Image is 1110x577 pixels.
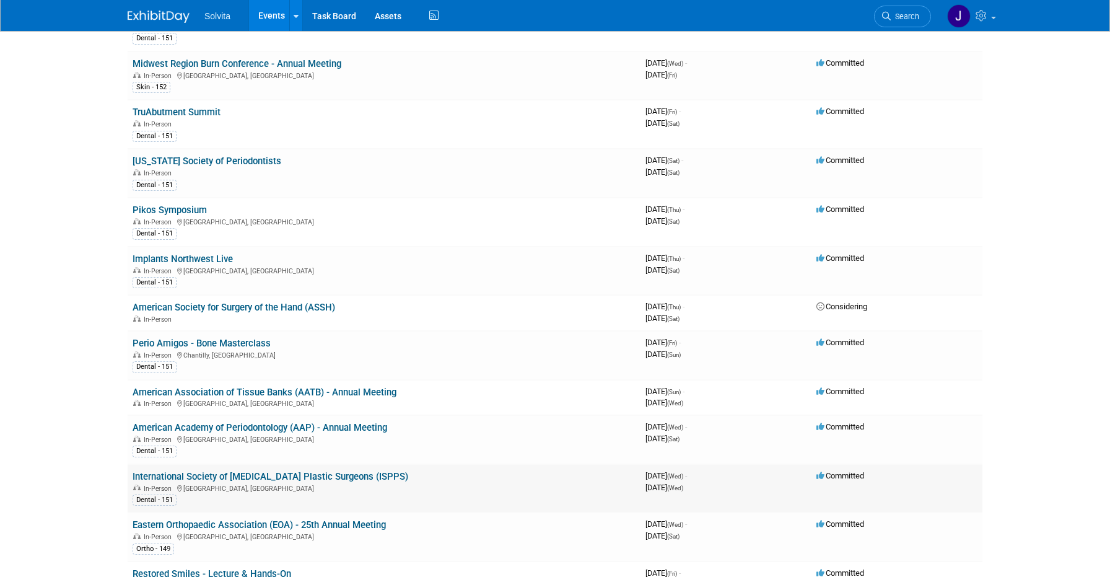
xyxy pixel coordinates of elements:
a: Pikos Symposium [133,205,207,216]
span: (Thu) [667,206,681,213]
img: In-Person Event [133,169,141,175]
div: Dental - 151 [133,228,177,239]
div: Dental - 151 [133,33,177,44]
span: In-Person [144,351,175,359]
span: [DATE] [645,58,687,68]
a: American Association of Tissue Banks (AATB) - Annual Meeting [133,387,396,398]
span: (Wed) [667,521,683,528]
span: (Sat) [667,315,680,322]
span: [DATE] [645,519,687,529]
img: Josh Richardson [947,4,971,28]
span: In-Person [144,267,175,275]
div: Dental - 151 [133,277,177,288]
span: (Sat) [667,436,680,443]
span: Committed [816,422,864,431]
span: [DATE] [645,70,677,79]
span: (Sat) [667,169,680,176]
img: In-Person Event [133,485,141,491]
span: - [679,338,681,347]
a: Implants Northwest Live [133,253,233,265]
span: [DATE] [645,216,680,226]
img: In-Person Event [133,72,141,78]
span: Committed [816,107,864,116]
div: Dental - 151 [133,361,177,372]
span: In-Person [144,533,175,541]
div: Dental - 151 [133,495,177,506]
div: [GEOGRAPHIC_DATA], [GEOGRAPHIC_DATA] [133,531,636,541]
span: [DATE] [645,253,684,263]
div: [GEOGRAPHIC_DATA], [GEOGRAPHIC_DATA] [133,434,636,444]
span: [DATE] [645,434,680,443]
span: - [681,156,683,165]
span: In-Person [144,485,175,493]
span: In-Person [144,72,175,80]
span: (Fri) [667,570,677,577]
span: [DATE] [645,167,680,177]
span: [DATE] [645,338,681,347]
span: Committed [816,156,864,165]
span: (Thu) [667,304,681,311]
div: Dental - 151 [133,446,177,457]
span: Considering [816,302,867,311]
span: [DATE] [645,265,680,275]
a: International Society of [MEDICAL_DATA] Plastic Surgeons (ISPPS) [133,471,408,482]
span: [DATE] [645,398,683,407]
span: Committed [816,387,864,396]
span: Committed [816,253,864,263]
span: Committed [816,338,864,347]
span: - [683,387,684,396]
span: - [683,253,684,263]
span: In-Person [144,400,175,408]
div: Dental - 151 [133,131,177,142]
span: [DATE] [645,471,687,480]
div: [GEOGRAPHIC_DATA], [GEOGRAPHIC_DATA] [133,483,636,493]
span: (Sat) [667,120,680,127]
span: (Wed) [667,473,683,480]
img: In-Person Event [133,218,141,224]
span: [DATE] [645,483,683,492]
span: - [679,107,681,116]
img: In-Person Event [133,436,141,442]
span: In-Person [144,169,175,177]
span: [DATE] [645,531,680,540]
a: Perio Amigos - Bone Masterclass [133,338,271,349]
span: (Sat) [667,218,680,225]
span: - [683,205,684,214]
span: [DATE] [645,302,684,311]
span: Committed [816,58,864,68]
span: [DATE] [645,422,687,431]
img: In-Person Event [133,351,141,358]
img: In-Person Event [133,400,141,406]
span: (Sun) [667,351,681,358]
a: Midwest Region Burn Conference - Annual Meeting [133,58,341,69]
a: American Academy of Periodontology (AAP) - Annual Meeting [133,422,387,433]
span: In-Person [144,436,175,444]
img: ExhibitDay [128,11,190,23]
span: (Wed) [667,485,683,491]
span: - [685,471,687,480]
span: [DATE] [645,118,680,128]
div: [GEOGRAPHIC_DATA], [GEOGRAPHIC_DATA] [133,216,636,226]
div: [GEOGRAPHIC_DATA], [GEOGRAPHIC_DATA] [133,265,636,275]
span: (Thu) [667,255,681,262]
span: In-Person [144,315,175,324]
div: Skin - 152 [133,82,170,93]
a: TruAbutment Summit [133,107,221,118]
img: In-Person Event [133,533,141,539]
span: (Wed) [667,60,683,67]
span: [DATE] [645,205,684,214]
a: Search [874,6,931,27]
span: [DATE] [645,107,681,116]
span: [DATE] [645,387,684,396]
span: (Sat) [667,267,680,274]
a: Eastern Orthopaedic Association (EOA) - 25th Annual Meeting [133,519,386,531]
a: American Society for Surgery of the Hand (ASSH) [133,302,335,313]
div: [GEOGRAPHIC_DATA], [GEOGRAPHIC_DATA] [133,70,636,80]
div: Chantilly, [GEOGRAPHIC_DATA] [133,350,636,359]
span: (Sun) [667,389,681,395]
span: (Fri) [667,72,677,79]
span: In-Person [144,218,175,226]
span: - [683,302,684,311]
img: In-Person Event [133,120,141,126]
span: In-Person [144,120,175,128]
